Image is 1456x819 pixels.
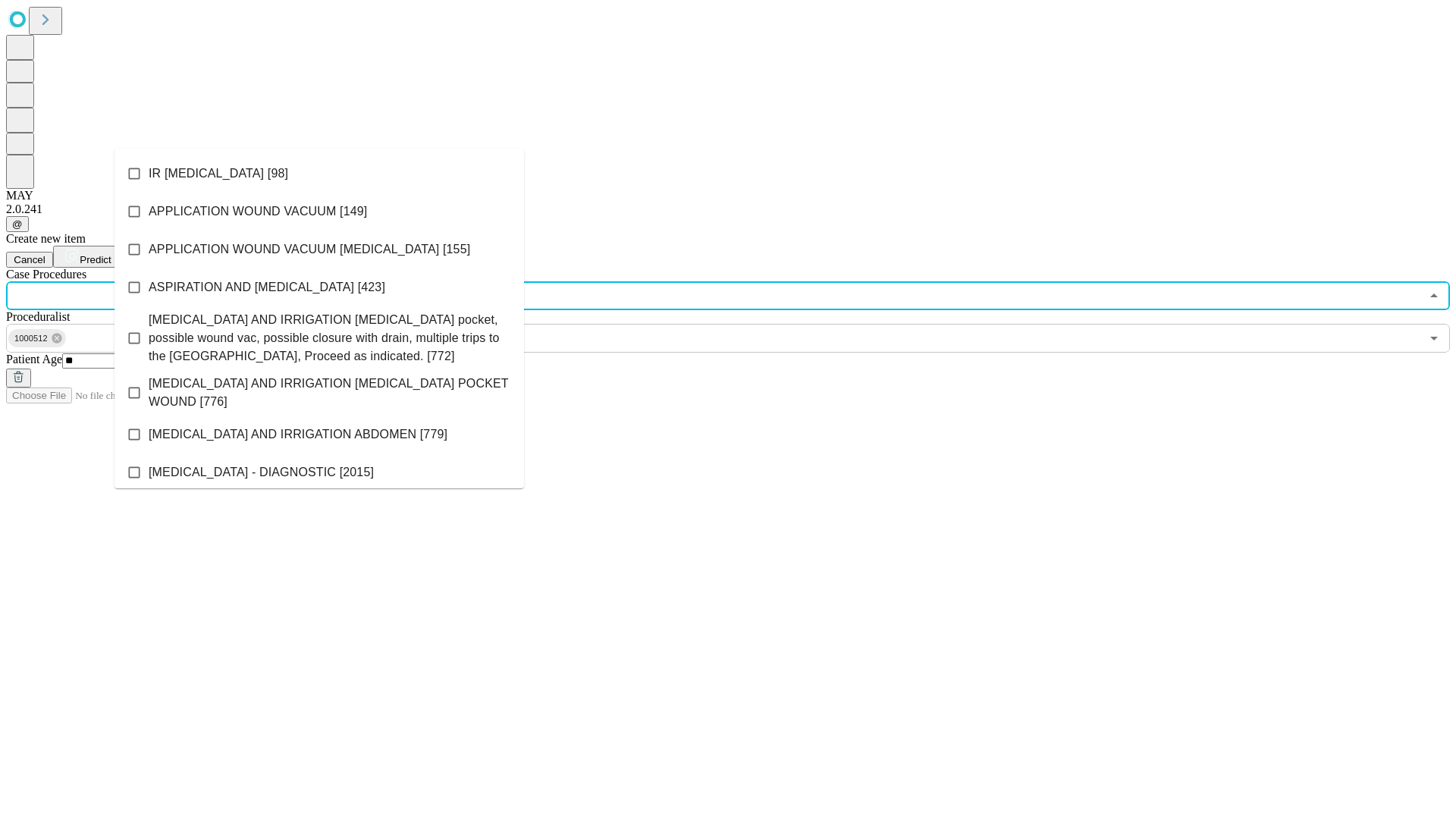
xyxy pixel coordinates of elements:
span: [MEDICAL_DATA] AND IRRIGATION [MEDICAL_DATA] POCKET WOUND [776] [149,375,512,411]
button: Close [1423,285,1445,306]
div: 2.0.241 [6,202,1450,216]
button: Open [1423,328,1445,349]
span: [MEDICAL_DATA] AND IRRIGATION ABDOMEN [779] [149,425,447,444]
div: 1000512 [8,329,66,347]
span: APPLICATION WOUND VACUUM [149] [149,202,367,221]
span: [MEDICAL_DATA] AND IRRIGATION [MEDICAL_DATA] pocket, possible wound vac, possible closure with dr... [149,311,512,366]
span: 1000512 [8,330,54,347]
span: Scheduled Procedure [6,268,86,281]
button: Cancel [6,252,53,268]
span: [MEDICAL_DATA] - DIAGNOSTIC [2015] [149,463,374,482]
button: @ [6,216,29,232]
button: Predict [53,246,123,268]
span: APPLICATION WOUND VACUUM [MEDICAL_DATA] [155] [149,240,470,259]
div: MAY [6,189,1450,202]
span: Predict [80,254,111,265]
span: Cancel [14,254,45,265]
span: Create new item [6,232,86,245]
span: IR [MEDICAL_DATA] [98] [149,165,288,183]
span: @ [12,218,23,230]
span: Proceduralist [6,310,70,323]
span: Patient Age [6,353,62,366]
span: ASPIRATION AND [MEDICAL_DATA] [423] [149,278,385,297]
